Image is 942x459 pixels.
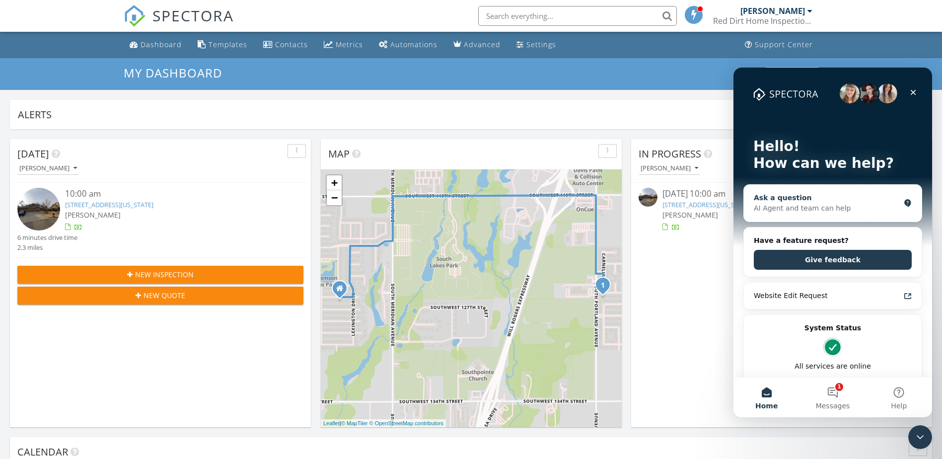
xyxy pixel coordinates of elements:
[662,188,901,200] div: [DATE] 10:00 am
[19,165,77,172] div: [PERSON_NAME]
[126,36,186,54] a: Dashboard
[124,65,222,81] span: My Dashboard
[639,162,700,175] button: [PERSON_NAME]
[713,16,812,26] div: Red Dirt Home Inspections LLC.
[17,188,60,230] img: streetview
[323,420,340,426] a: Leaflet
[908,425,932,449] iframe: Intercom live chat
[603,285,609,291] div: 3620 SW 126th Terrace, Oklahoma City, OK 73170
[65,200,153,209] a: [STREET_ADDRESS][US_STATE]
[336,40,363,49] div: Metrics
[662,210,718,220] span: [PERSON_NAME]
[209,40,247,49] div: Templates
[141,40,182,49] div: Dashboard
[65,210,121,220] span: [PERSON_NAME]
[328,147,350,160] span: Map
[662,200,751,209] a: [STREET_ADDRESS][US_STATE]
[741,36,817,54] a: Support Center
[341,420,368,426] a: © MapTiler
[464,40,501,49] div: Advanced
[639,188,925,232] a: [DATE] 10:00 am [STREET_ADDRESS][US_STATE] [PERSON_NAME]
[17,445,68,459] span: Calendar
[135,269,194,280] span: New Inspection
[124,13,234,34] a: SPECTORA
[449,36,505,54] a: Advanced
[144,290,185,301] span: New Quote
[321,419,446,428] div: |
[327,190,342,205] a: Zoom out
[124,5,145,27] img: The Best Home Inspection Software - Spectora
[17,162,79,175] button: [PERSON_NAME]
[17,287,303,305] button: New Quote
[194,36,251,54] a: Templates
[65,188,280,200] div: 10:00 am
[639,147,701,160] span: In Progress
[478,6,677,26] input: Search everything...
[327,175,342,190] a: Zoom in
[639,188,657,207] img: streetview
[17,233,77,242] div: 6 minutes drive time
[526,40,556,49] div: Settings
[152,5,234,26] span: SPECTORA
[320,36,367,54] a: Metrics
[375,36,441,54] a: Automations (Basic)
[17,188,303,252] a: 10:00 am [STREET_ADDRESS][US_STATE] [PERSON_NAME] 6 minutes drive time 2.3 miles
[390,40,437,49] div: Automations
[512,36,560,54] a: Settings
[17,147,49,160] span: [DATE]
[17,266,303,284] button: New Inspection
[369,420,443,426] a: © OpenStreetMap contributors
[733,68,932,417] iframe: Intercom live chat
[755,40,813,49] div: Support Center
[259,36,312,54] a: Contacts
[17,243,77,252] div: 2.3 miles
[601,282,605,289] i: 1
[275,40,308,49] div: Contacts
[18,108,910,121] div: Alerts
[740,6,805,16] div: [PERSON_NAME]
[641,165,698,172] div: [PERSON_NAME]
[340,288,346,294] div: 4816 Southwest 126th Street, OKC OK 73173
